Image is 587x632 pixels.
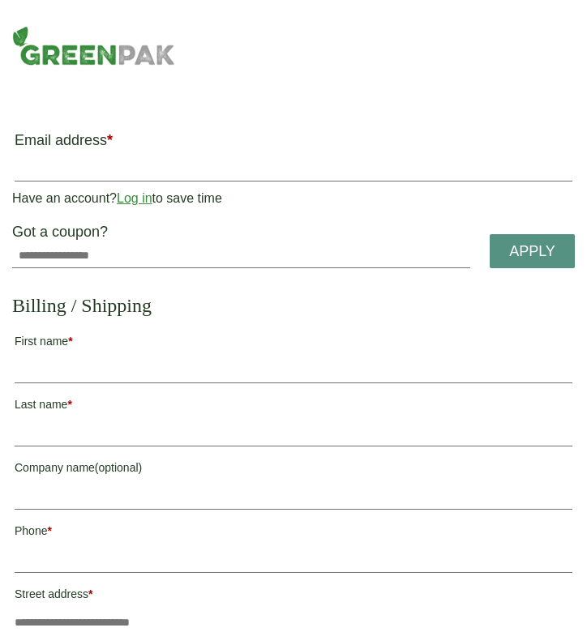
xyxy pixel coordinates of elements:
[95,461,142,474] span: (optional)
[15,133,572,156] label: Email address
[490,234,575,269] a: Apply
[12,26,175,66] img: GreenPak Supplies
[107,132,113,148] abbr: required
[15,519,572,547] label: Phone
[68,335,72,348] abbr: required
[12,294,575,318] h2: Billing / Shipping
[12,189,575,208] p: Have an account? to save time
[15,330,572,357] label: First name
[15,583,572,610] label: Street address
[12,224,114,248] label: Got a coupon?
[117,191,152,205] a: Log in
[47,524,51,537] abbr: required
[15,456,572,484] label: Company name
[67,398,71,411] abbr: required
[509,243,555,261] span: Apply
[15,393,572,421] label: Last name
[88,587,92,600] abbr: required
